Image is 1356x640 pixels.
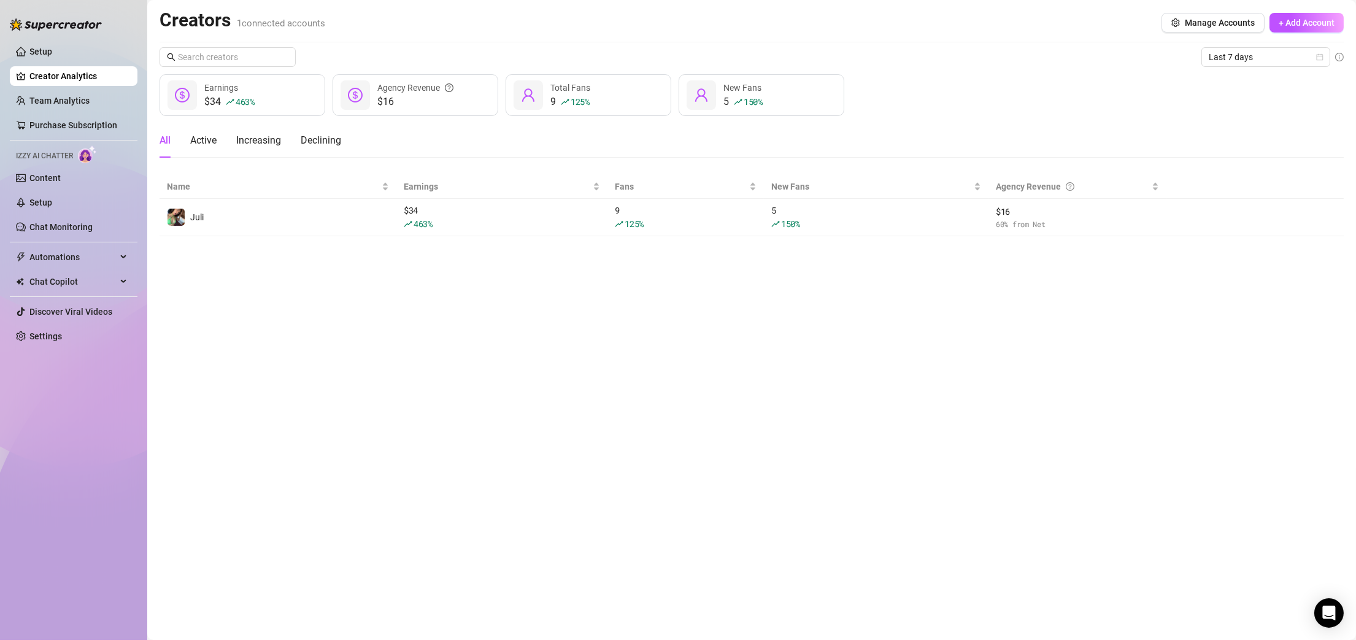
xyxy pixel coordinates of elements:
[1314,598,1344,628] div: Open Intercom Messenger
[996,180,1149,193] div: Agency Revenue
[204,94,255,109] div: $34
[615,204,757,231] div: 9
[237,18,325,29] span: 1 connected accounts
[764,175,988,199] th: New Fans
[29,96,90,106] a: Team Analytics
[29,120,117,130] a: Purchase Subscription
[29,272,117,291] span: Chat Copilot
[377,81,453,94] div: Agency Revenue
[625,218,644,229] span: 125 %
[16,277,24,286] img: Chat Copilot
[771,220,780,228] span: rise
[1161,13,1265,33] button: Manage Accounts
[190,212,204,222] span: Juli
[1269,13,1344,33] button: + Add Account
[348,88,363,102] span: dollar-circle
[781,218,800,229] span: 150 %
[1316,53,1323,61] span: calendar
[771,180,971,193] span: New Fans
[996,218,1159,230] span: 60 % from Net
[160,175,396,199] th: Name
[301,133,341,148] div: Declining
[404,204,600,231] div: $ 34
[1171,18,1180,27] span: setting
[404,180,590,193] span: Earnings
[1066,180,1074,193] span: question-circle
[550,83,590,93] span: Total Fans
[16,252,26,262] span: thunderbolt
[723,94,763,109] div: 5
[160,133,171,148] div: All
[1209,48,1323,66] span: Last 7 days
[29,198,52,207] a: Setup
[236,96,255,107] span: 463 %
[996,205,1159,218] span: $ 16
[16,150,73,162] span: Izzy AI Chatter
[723,83,761,93] span: New Fans
[226,98,234,106] span: rise
[445,81,453,94] span: question-circle
[29,331,62,341] a: Settings
[607,175,764,199] th: Fans
[377,94,453,109] span: $16
[734,98,742,106] span: rise
[521,88,536,102] span: user
[29,66,128,86] a: Creator Analytics
[1279,18,1335,28] span: + Add Account
[414,218,433,229] span: 463 %
[29,307,112,317] a: Discover Viral Videos
[167,53,175,61] span: search
[168,209,185,226] img: Juli
[1335,53,1344,61] span: info-circle
[615,220,623,228] span: rise
[29,47,52,56] a: Setup
[78,145,97,163] img: AI Chatter
[396,175,607,199] th: Earnings
[178,50,279,64] input: Search creators
[550,94,590,109] div: 9
[204,83,238,93] span: Earnings
[10,18,102,31] img: logo-BBDzfeDw.svg
[29,222,93,232] a: Chat Monitoring
[744,96,763,107] span: 150 %
[167,180,379,193] span: Name
[29,247,117,267] span: Automations
[236,133,281,148] div: Increasing
[561,98,569,106] span: rise
[404,220,412,228] span: rise
[694,88,709,102] span: user
[160,9,325,32] h2: Creators
[190,133,217,148] div: Active
[175,88,190,102] span: dollar-circle
[1185,18,1255,28] span: Manage Accounts
[571,96,590,107] span: 125 %
[615,180,747,193] span: Fans
[29,173,61,183] a: Content
[771,204,981,231] div: 5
